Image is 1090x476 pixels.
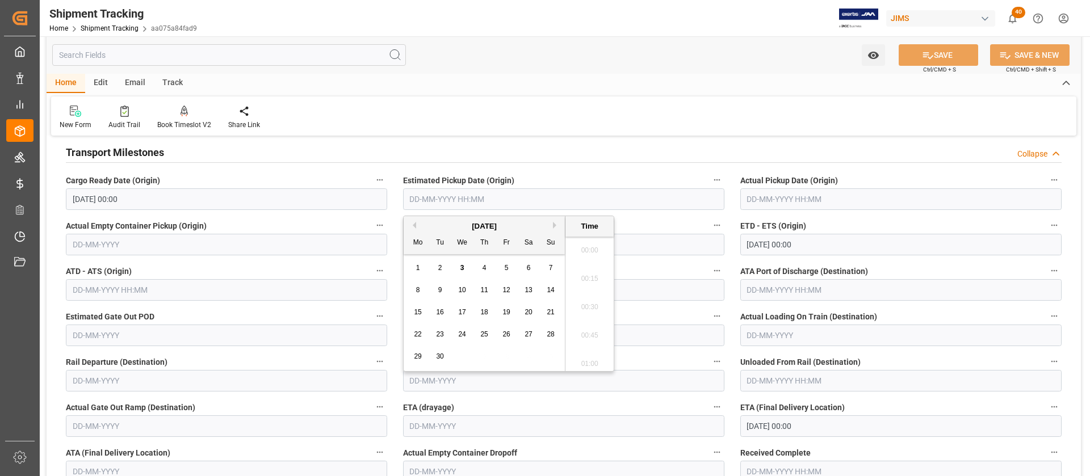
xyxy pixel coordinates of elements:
h2: Transport Milestones [66,145,164,160]
span: ATA Port of Discharge (Destination) [740,266,868,277]
button: Actual Empty Container Dropoff [710,445,724,460]
div: Email [116,74,154,93]
div: Choose Thursday, September 11th, 2025 [477,283,492,297]
button: SAVE & NEW [990,44,1070,66]
input: DD-MM-YYYY [403,415,724,437]
span: Actual Empty Container Dropoff [403,447,517,459]
span: 23 [436,330,443,338]
button: Actual Gate Out Ramp (Destination) [372,399,387,414]
button: Unloaded From Rail (Destination) [1047,354,1062,369]
span: 40 [1012,7,1025,18]
div: Choose Friday, September 5th, 2025 [500,261,514,275]
div: Fr [500,236,514,250]
input: DD-MM-YYYY HH:MM [740,188,1062,210]
img: Exertis%20JAM%20-%20Email%20Logo.jpg_1722504956.jpg [839,9,878,28]
span: 30 [436,352,443,360]
div: Choose Thursday, September 18th, 2025 [477,305,492,319]
div: Choose Thursday, September 4th, 2025 [477,261,492,275]
span: 19 [502,308,510,316]
span: 24 [458,330,466,338]
div: Choose Tuesday, September 16th, 2025 [433,305,447,319]
button: Received Complete [1047,445,1062,460]
span: 20 [525,308,532,316]
div: Choose Friday, September 12th, 2025 [500,283,514,297]
span: 13 [525,286,532,294]
span: Ctrl/CMD + S [923,65,956,74]
span: Rail Departure (Destination) [66,356,167,368]
div: Choose Monday, September 29th, 2025 [411,349,425,364]
span: 1 [416,264,420,272]
span: 29 [414,352,421,360]
span: 4 [483,264,487,272]
span: 28 [547,330,554,338]
button: JIMS [886,7,1000,29]
div: Choose Wednesday, September 24th, 2025 [455,327,469,342]
input: DD-MM-YYYY HH:MM [740,370,1062,391]
button: Estimated Pickup Date (Origin) [710,172,724,187]
span: Estimated Gate Out POD [66,311,154,323]
input: DD-MM-YYYY [66,370,387,391]
span: 16 [436,308,443,316]
span: 21 [547,308,554,316]
div: Choose Monday, September 15th, 2025 [411,305,425,319]
span: 25 [480,330,488,338]
span: 2 [438,264,442,272]
input: DD-MM-YYYY [66,234,387,255]
div: Choose Saturday, September 13th, 2025 [522,283,536,297]
div: [DATE] [404,221,565,232]
div: Sa [522,236,536,250]
button: ATA (Final Delivery Location) [372,445,387,460]
span: 9 [438,286,442,294]
span: Actual Pickup Date (Origin) [740,175,838,187]
div: JIMS [886,10,995,27]
input: DD-MM-YYYY HH:MM [66,279,387,301]
span: 18 [480,308,488,316]
span: Estimated Pickup Date (Origin) [403,175,514,187]
div: Choose Tuesday, September 30th, 2025 [433,349,447,364]
button: ETA Port of Discharge (Destination) [710,263,724,278]
span: 15 [414,308,421,316]
div: Audit Trail [108,120,140,130]
span: ETA (Final Delivery Location) [740,402,845,414]
div: Mo [411,236,425,250]
button: ATD - ATS (Origin) [372,263,387,278]
span: 10 [458,286,466,294]
input: DD-MM-YYYY HH:MM [740,415,1062,437]
input: DD-MM-YYYY [740,325,1062,346]
button: ETA (Final Delivery Location) [1047,399,1062,414]
span: ETA (drayage) [403,402,454,414]
div: Choose Wednesday, September 17th, 2025 [455,305,469,319]
div: Choose Friday, September 26th, 2025 [500,327,514,342]
span: 7 [549,264,553,272]
div: Choose Sunday, September 14th, 2025 [544,283,558,297]
input: DD-MM-YYYY HH:MM [740,279,1062,301]
div: Choose Sunday, September 7th, 2025 [544,261,558,275]
button: Actual Loading On Train (Destination) [1047,309,1062,323]
div: Share Link [228,120,260,130]
div: Choose Monday, September 1st, 2025 [411,261,425,275]
div: Choose Thursday, September 25th, 2025 [477,327,492,342]
button: Actual Gate Out POD [710,309,724,323]
span: 27 [525,330,532,338]
input: DD-MM-YYYY [66,415,387,437]
span: ATD - ATS (Origin) [66,266,132,277]
span: 3 [460,264,464,272]
div: Choose Saturday, September 27th, 2025 [522,327,536,342]
div: Time [568,221,611,232]
div: Tu [433,236,447,250]
button: SAVE [899,44,978,66]
div: Choose Wednesday, September 10th, 2025 [455,283,469,297]
div: Choose Monday, September 8th, 2025 [411,283,425,297]
button: Estimated Gate Out POD [372,309,387,323]
input: DD-MM-YYYY HH:MM [740,234,1062,255]
div: Edit [85,74,116,93]
div: Track [154,74,191,93]
input: Search Fields [52,44,406,66]
div: Choose Friday, September 19th, 2025 [500,305,514,319]
button: Actual Empty Container Pickup (Origin) [372,218,387,233]
input: DD-MM-YYYY HH:MM [403,188,724,210]
button: ETD - ETS (Origin) [1047,218,1062,233]
span: Unloaded From Rail (Destination) [740,356,861,368]
button: Help Center [1025,6,1051,31]
div: Choose Tuesday, September 23rd, 2025 [433,327,447,342]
